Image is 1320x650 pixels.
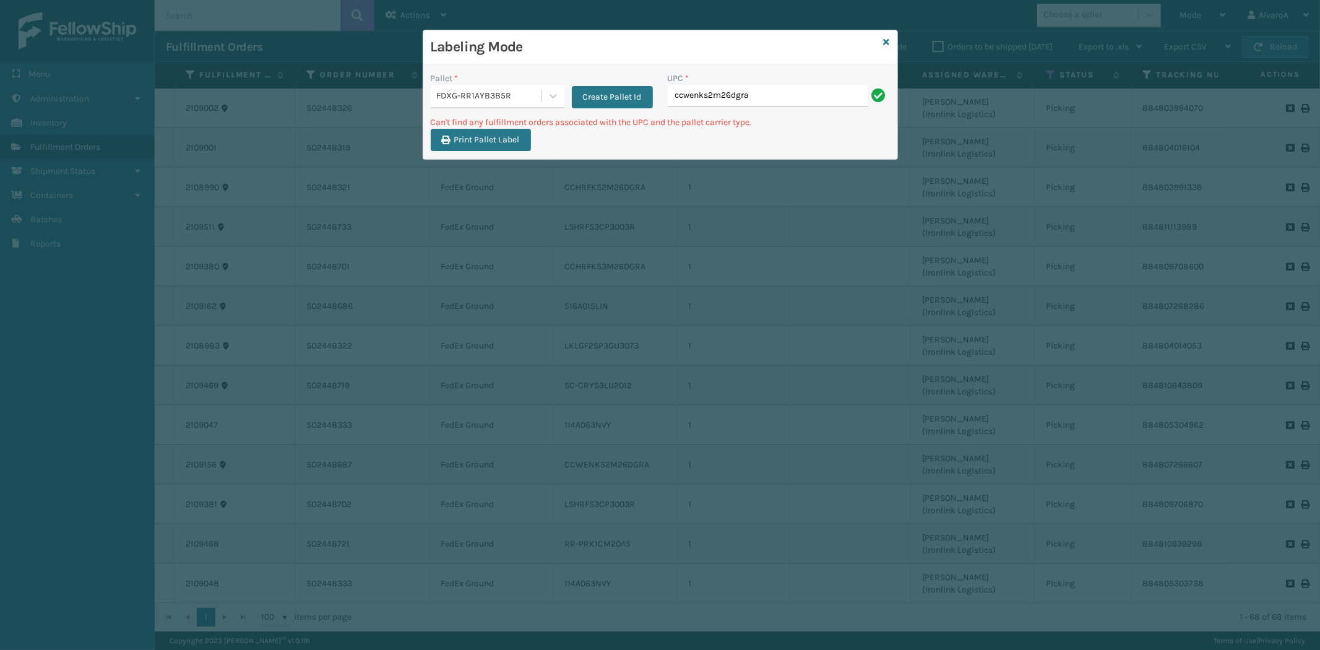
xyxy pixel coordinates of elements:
h3: Labeling Mode [431,38,879,56]
label: UPC [668,72,689,85]
div: FDXG-RR1AYB3B5R [437,90,543,103]
p: Can't find any fulfillment orders associated with the UPC and the pallet carrier type. [431,116,890,129]
button: Create Pallet Id [572,86,653,108]
label: Pallet [431,72,459,85]
button: Print Pallet Label [431,129,531,151]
